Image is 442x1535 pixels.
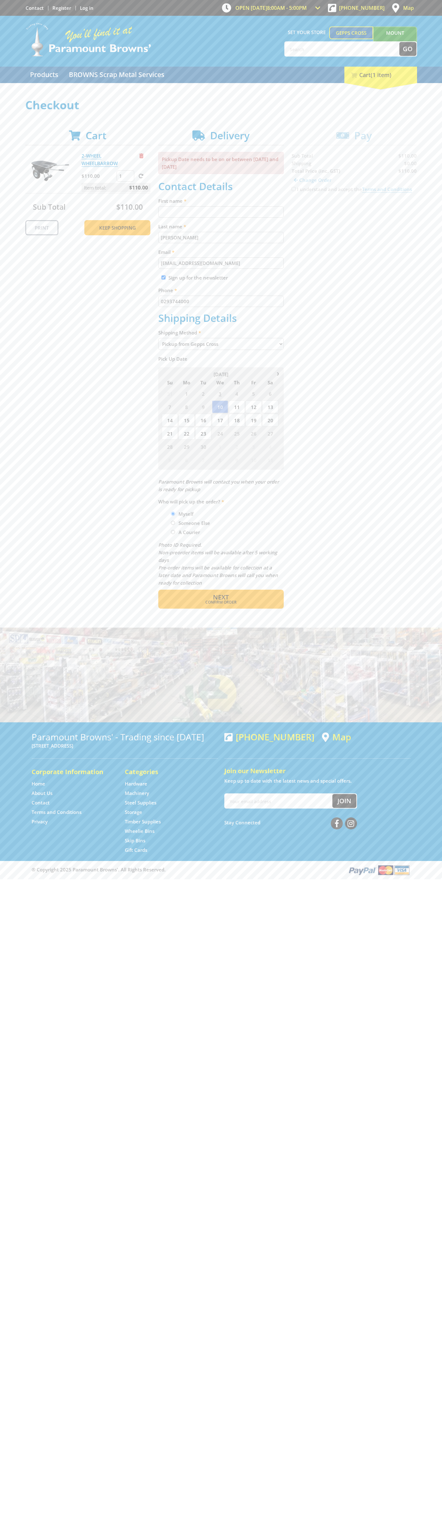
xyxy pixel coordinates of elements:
[162,414,178,426] span: 14
[82,153,118,167] a: 2-WHEEL WHEELBARROW
[162,440,178,453] span: 28
[179,427,195,440] span: 22
[245,440,262,453] span: 3
[158,479,279,492] em: Paramount Browns will contact you when your order is ready for pickup
[229,378,245,387] span: Th
[125,818,161,825] a: Go to the Timber Supplies page
[33,202,65,212] span: Sub Total
[125,828,154,834] a: Go to the Wheelie Bins page
[31,152,69,190] img: 2-WHEEL WHEELBARROW
[262,440,278,453] span: 4
[32,767,112,776] h5: Corporate Information
[262,454,278,466] span: 11
[158,152,284,174] p: Pickup Date needs to be on or between [DATE] and [DATE]
[332,794,356,808] button: Join
[125,780,147,787] a: Go to the Hardware page
[245,427,262,440] span: 26
[26,5,44,11] a: Go to the Contact page
[32,809,82,816] a: Go to the Terms and Conditions page
[195,427,211,440] span: 23
[25,864,417,876] div: ® Copyright 2025 Paramount Browns'. All Rights Reserved.
[224,767,411,775] h5: Join our Newsletter
[229,427,245,440] span: 25
[125,799,156,806] a: Go to the Steel Supplies page
[125,847,147,853] a: Go to the Gift Cards page
[158,338,284,350] select: Please select a shipping method.
[32,799,50,806] a: Go to the Contact page
[171,521,175,525] input: Please select who will pick up the order.
[267,4,307,11] span: 8:00am - 5:00pm
[195,378,211,387] span: Tu
[348,864,411,876] img: PayPal, Mastercard, Visa accepted
[162,454,178,466] span: 5
[245,400,262,413] span: 12
[229,440,245,453] span: 2
[162,378,178,387] span: Su
[212,387,228,400] span: 3
[262,400,278,413] span: 13
[168,274,228,281] label: Sign up for the newsletter
[158,180,284,192] h2: Contact Details
[179,414,195,426] span: 15
[210,129,250,142] span: Delivery
[32,780,45,787] a: Go to the Home page
[262,387,278,400] span: 6
[158,329,284,336] label: Shipping Method
[176,518,212,528] label: Someone Else
[176,527,202,538] label: A Courier
[171,530,175,534] input: Please select who will pick up the order.
[195,400,211,413] span: 9
[82,183,150,192] p: Item total:
[371,71,391,79] span: (1 item)
[179,378,195,387] span: Mo
[116,202,143,212] span: $110.00
[64,67,169,83] a: Go to the BROWNS Scrap Metal Services page
[139,153,143,159] a: Remove from cart
[158,248,284,256] label: Email
[262,378,278,387] span: Sa
[32,732,218,742] h3: Paramount Browns' - Trading since [DATE]
[162,427,178,440] span: 21
[25,220,58,235] a: Print
[212,454,228,466] span: 8
[179,387,195,400] span: 1
[329,27,373,39] a: Gepps Cross
[125,809,142,816] a: Go to the Storage page
[176,509,196,519] label: Myself
[229,414,245,426] span: 18
[158,590,284,609] button: Next Confirm order
[245,387,262,400] span: 5
[86,129,106,142] span: Cart
[125,790,149,797] a: Go to the Machinery page
[179,440,195,453] span: 29
[195,440,211,453] span: 30
[162,387,178,400] span: 31
[399,42,416,56] button: Go
[172,600,270,604] span: Confirm order
[129,183,148,192] span: $110.00
[285,42,399,56] input: Search
[212,400,228,413] span: 10
[32,790,52,797] a: Go to the About Us page
[158,232,284,243] input: Please enter your last name.
[224,777,411,785] p: Keep up to date with the latest news and special offers.
[212,378,228,387] span: We
[195,454,211,466] span: 7
[224,732,314,742] div: [PHONE_NUMBER]
[158,206,284,218] input: Please enter your first name.
[158,542,278,586] em: Photo ID Required. Non-preorder items will be available after 5 working days Pre-order items will...
[52,5,71,11] a: Go to the registration page
[344,67,417,83] div: Cart
[262,427,278,440] span: 27
[162,400,178,413] span: 7
[229,400,245,413] span: 11
[158,286,284,294] label: Phone
[373,27,417,51] a: Mount [PERSON_NAME]
[212,440,228,453] span: 1
[195,414,211,426] span: 16
[80,5,94,11] a: Log in
[284,27,330,38] span: Set your store
[212,427,228,440] span: 24
[229,454,245,466] span: 9
[158,498,284,505] label: Who will pick up the order?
